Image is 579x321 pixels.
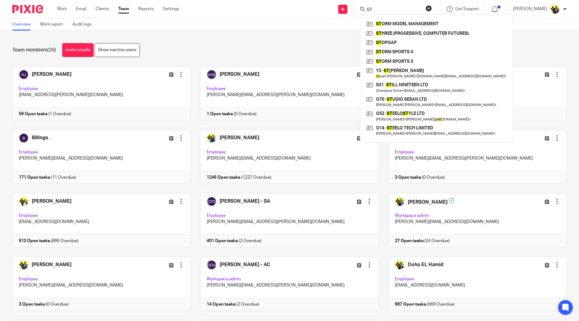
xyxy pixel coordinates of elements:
[12,5,43,13] img: Pixie
[62,43,94,57] a: Invite people
[163,6,179,12] a: Settings
[138,6,154,12] a: Reports
[12,18,35,30] a: Overview
[57,6,67,12] a: Work
[118,6,129,12] a: Team
[40,18,68,30] a: Work report
[12,47,56,53] h1: Team members
[47,47,56,52] span: (26)
[95,43,140,57] a: Show inactive users
[550,4,560,14] img: Yemi-Starbridge.jpg
[426,5,432,11] button: Clear
[76,6,86,12] a: Email
[366,7,422,13] input: Search
[455,7,479,11] span: Get Support
[72,18,96,30] a: Audit logs
[95,6,109,12] a: Clients
[513,6,547,12] p: [PERSON_NAME]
